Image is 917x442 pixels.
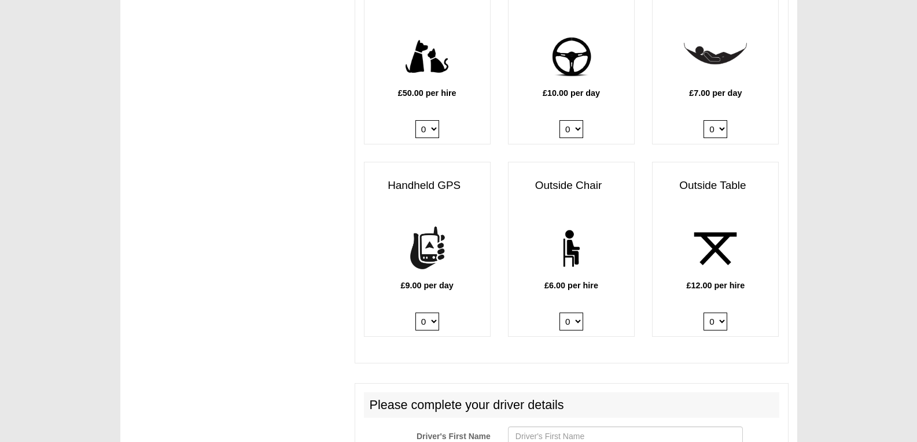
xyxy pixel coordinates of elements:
b: £7.00 per day [689,88,742,98]
img: handheld-gps.png [396,217,459,280]
h3: Outside Table [653,174,778,198]
h3: Outside Chair [509,174,634,198]
b: £9.00 per day [401,281,454,290]
img: chair.png [540,217,603,280]
h2: Please complete your driver details [364,392,779,418]
img: hammock.png [684,25,747,88]
b: £50.00 per hire [398,88,456,98]
b: £6.00 per hire [544,281,598,290]
img: pets.png [396,25,459,88]
h3: Handheld GPS [364,174,490,198]
b: £10.00 per day [543,88,600,98]
label: Driver's First Name [355,426,499,442]
b: £12.00 per hire [686,281,745,290]
img: add-driver.png [540,25,603,88]
img: table.png [684,217,747,280]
